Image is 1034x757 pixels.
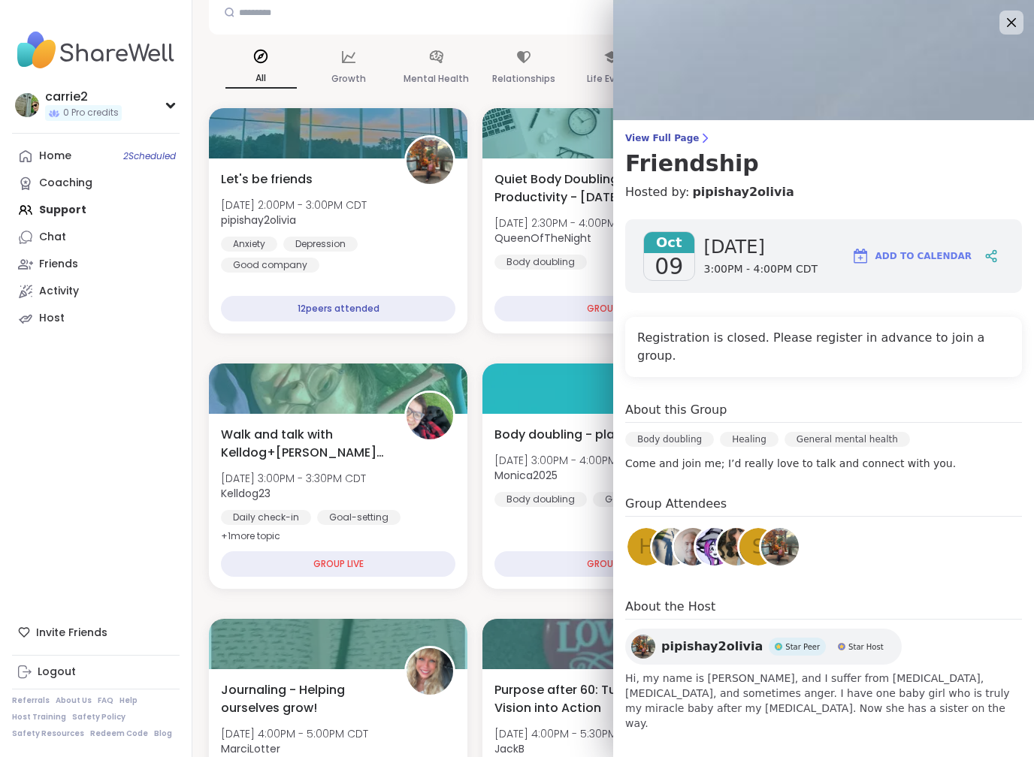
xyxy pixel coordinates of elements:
[221,726,368,741] span: [DATE] 4:00PM - 5:00PM CDT
[625,132,1022,144] span: View Full Page
[12,224,180,251] a: Chat
[715,526,757,568] a: SinnersWinSometimes
[39,176,92,191] div: Coaching
[12,24,180,77] img: ShareWell Nav Logo
[39,284,79,299] div: Activity
[587,70,636,88] p: Life Events
[12,143,180,170] a: Home2Scheduled
[225,69,297,89] p: All
[331,70,366,88] p: Growth
[317,510,401,525] div: Goal-setting
[283,237,358,252] div: Depression
[494,255,587,270] div: Body doubling
[631,635,655,659] img: pipishay2olivia
[492,70,555,88] p: Relationships
[625,132,1022,177] a: View Full PageFriendship
[12,278,180,305] a: Activity
[718,528,755,565] img: SinnersWinSometimes
[761,528,799,565] img: pipishay2olivia
[625,495,1022,517] h4: Group Attendees
[221,681,388,717] span: Journaling - Helping ourselves grow!
[625,629,902,665] a: pipishay2oliviapipishay2oliviaStar PeerStar PeerStar HostStar Host
[221,551,455,577] div: GROUP LIVE
[221,426,388,462] span: Walk and talk with Kelldog+[PERSON_NAME]🐶
[404,70,469,88] p: Mental Health
[694,526,736,568] a: Tiffanyaka
[39,230,66,245] div: Chat
[494,426,649,444] span: Body doubling - planning
[696,528,733,565] img: Tiffanyaka
[655,253,683,280] span: 09
[494,216,640,231] span: [DATE] 2:30PM - 4:00PM CDT
[221,486,271,501] b: Kelldog23
[15,93,39,117] img: carrie2
[407,137,453,184] img: pipishay2olivia
[12,712,66,722] a: Host Training
[12,170,180,197] a: Coaching
[644,232,694,253] span: Oct
[752,532,765,562] span: s
[845,238,978,274] button: Add to Calendar
[494,492,587,507] div: Body doubling
[12,305,180,332] a: Host
[12,659,180,686] a: Logout
[661,638,763,656] span: pipishay2olivia
[692,183,794,201] a: pipishay2olivia
[494,170,661,207] span: Quiet Body Doubling For Productivity - [DATE]
[625,456,1022,471] p: Come and join me; I’d really love to talk and connect with you.
[625,526,667,568] a: H
[494,551,729,577] div: GROUP LIVE
[704,235,818,259] span: [DATE]
[221,471,366,486] span: [DATE] 3:00PM - 3:30PM CDT
[119,695,138,706] a: Help
[494,453,641,468] span: [DATE] 3:00PM - 4:00PM CDT
[838,643,845,650] img: Star Host
[720,432,779,447] div: Healing
[851,247,869,265] img: ShareWell Logomark
[39,311,65,326] div: Host
[90,728,148,739] a: Redeem Code
[494,468,558,483] b: Monica2025
[759,526,801,568] a: pipishay2olivia
[221,213,296,228] b: pipishay2olivia
[63,107,119,119] span: 0 Pro credits
[221,258,319,273] div: Good company
[652,528,690,565] img: KarmaKat42
[785,641,820,653] span: Star Peer
[39,257,78,272] div: Friends
[221,237,277,252] div: Anxiety
[637,329,1010,365] h4: Registration is closed. Please register in advance to join a group.
[12,619,180,646] div: Invite Friends
[704,262,818,277] span: 3:00PM - 4:00PM CDT
[639,532,654,562] span: H
[221,741,280,756] b: MarciLotter
[221,198,367,213] span: [DATE] 2:00PM - 3:00PM CDT
[625,671,1022,731] span: Hi, my name is [PERSON_NAME], and I suffer from [MEDICAL_DATA], [MEDICAL_DATA], and sometimes ang...
[775,643,782,650] img: Star Peer
[221,296,455,321] div: 12 peers attended
[625,183,1022,201] h4: Hosted by:
[848,641,883,653] span: Star Host
[494,726,641,741] span: [DATE] 4:00PM - 5:30PM CDT
[39,149,71,164] div: Home
[98,695,113,706] a: FAQ
[494,296,729,321] div: GROUP LIVE
[625,598,1022,620] h4: About the Host
[12,251,180,278] a: Friends
[72,712,125,722] a: Safety Policy
[45,89,122,105] div: carrie2
[123,150,176,162] span: 2 Scheduled
[221,170,313,188] span: Let's be friends
[1008,6,1028,26] div: Close Step
[56,695,92,706] a: About Us
[38,665,76,680] div: Logout
[875,249,972,263] span: Add to Calendar
[407,648,453,695] img: MarciLotter
[737,526,779,568] a: s
[672,526,714,568] a: mikewinokurmw
[593,492,691,507] div: Good company
[650,526,692,568] a: KarmaKat42
[12,695,50,706] a: Referrals
[494,681,661,717] span: Purpose after 60: Turning Vision into Action
[785,432,910,447] div: General mental health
